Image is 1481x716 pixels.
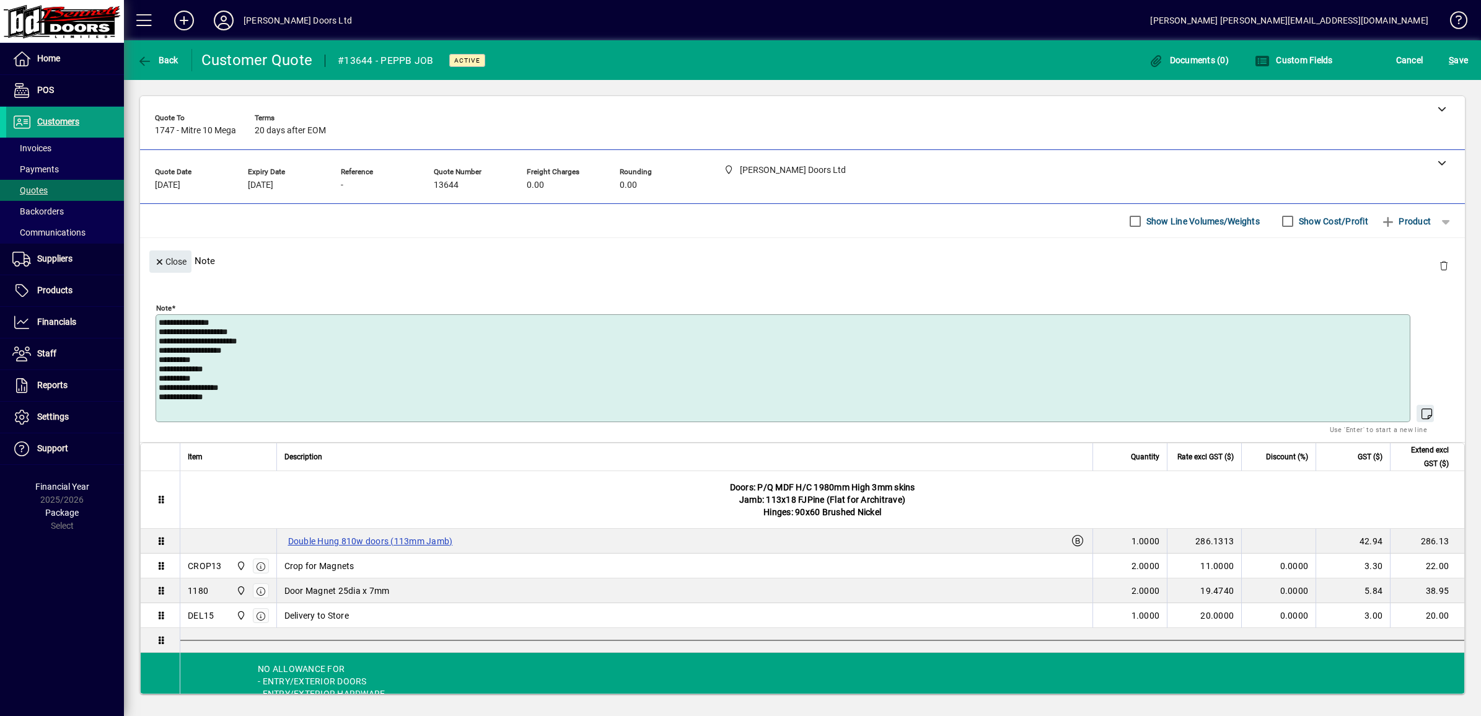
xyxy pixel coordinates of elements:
[45,508,79,518] span: Package
[155,126,236,136] span: 1747 - Mitre 10 Mega
[12,164,59,174] span: Payments
[1441,2,1466,43] a: Knowledge Base
[137,55,178,65] span: Back
[6,180,124,201] a: Quotes
[6,433,124,464] a: Support
[1148,55,1229,65] span: Documents (0)
[6,138,124,159] a: Invoices
[1390,554,1464,578] td: 22.00
[1390,603,1464,628] td: 20.00
[37,412,69,422] span: Settings
[6,222,124,243] a: Communications
[1358,450,1382,464] span: GST ($)
[12,185,48,195] span: Quotes
[1266,450,1308,464] span: Discount (%)
[1132,560,1160,572] span: 2.0000
[1241,554,1316,578] td: 0.0000
[1393,49,1426,71] button: Cancel
[188,609,214,622] div: DEL15
[233,584,247,598] span: Bennett Doors Ltd
[204,9,244,32] button: Profile
[156,304,172,312] mat-label: Note
[6,43,124,74] a: Home
[1390,529,1464,554] td: 286.13
[1316,578,1390,603] td: 5.84
[233,559,247,573] span: Bennett Doors Ltd
[341,180,343,190] span: -
[6,338,124,369] a: Staff
[12,143,51,153] span: Invoices
[1296,215,1368,228] label: Show Cost/Profit
[454,56,480,64] span: Active
[37,443,68,453] span: Support
[37,254,73,263] span: Suppliers
[233,609,247,622] span: Bennett Doors Ltd
[1132,609,1160,622] span: 1.0000
[248,180,273,190] span: [DATE]
[6,307,124,338] a: Financials
[12,228,86,237] span: Communications
[140,238,1465,283] div: Note
[284,585,390,597] span: Door Magnet 25dia x 7mm
[1175,560,1234,572] div: 11.0000
[284,534,457,549] label: Double Hung 810w doors (113mm Jamb)
[1175,609,1234,622] div: 20.0000
[180,471,1464,528] div: Doors: P/Q MDF H/C 1980mm High 3mm skins Jamb: 113x18 FJPine (Flat for Architrave) Hinges: 90x60 ...
[155,180,180,190] span: [DATE]
[1396,50,1423,70] span: Cancel
[1429,250,1459,280] button: Delete
[1175,585,1234,597] div: 19.4740
[188,560,222,572] div: CROP13
[1390,578,1464,603] td: 38.95
[244,11,352,30] div: [PERSON_NAME] Doors Ltd
[37,53,60,63] span: Home
[1252,49,1336,71] button: Custom Fields
[37,380,68,390] span: Reports
[188,585,208,597] div: 1180
[1446,49,1471,71] button: Save
[1330,422,1427,436] mat-hint: Use 'Enter' to start a new line
[37,348,56,358] span: Staff
[1144,215,1260,228] label: Show Line Volumes/Weights
[188,450,203,464] span: Item
[6,370,124,401] a: Reports
[527,180,544,190] span: 0.00
[255,126,326,136] span: 20 days after EOM
[149,250,191,273] button: Close
[284,609,349,622] span: Delivery to Store
[37,85,54,95] span: POS
[1177,450,1234,464] span: Rate excl GST ($)
[284,450,322,464] span: Description
[1150,11,1428,30] div: [PERSON_NAME] [PERSON_NAME][EMAIL_ADDRESS][DOMAIN_NAME]
[35,482,89,492] span: Financial Year
[1241,578,1316,603] td: 0.0000
[1381,211,1431,231] span: Product
[37,285,73,295] span: Products
[1449,50,1468,70] span: ave
[164,9,204,32] button: Add
[284,560,354,572] span: Crop for Magnets
[6,402,124,433] a: Settings
[1175,535,1234,547] div: 286.1313
[620,180,637,190] span: 0.00
[6,75,124,106] a: POS
[1398,443,1449,471] span: Extend excl GST ($)
[1316,529,1390,554] td: 42.94
[1316,603,1390,628] td: 3.00
[6,159,124,180] a: Payments
[201,50,313,70] div: Customer Quote
[1132,585,1160,597] span: 2.0000
[1145,49,1232,71] button: Documents (0)
[434,180,459,190] span: 13644
[6,201,124,222] a: Backorders
[37,317,76,327] span: Financials
[6,244,124,275] a: Suppliers
[124,49,192,71] app-page-header-button: Back
[1131,450,1159,464] span: Quantity
[1255,55,1333,65] span: Custom Fields
[146,255,195,267] app-page-header-button: Close
[1316,554,1390,578] td: 3.30
[154,252,187,272] span: Close
[1449,55,1454,65] span: S
[12,206,64,216] span: Backorders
